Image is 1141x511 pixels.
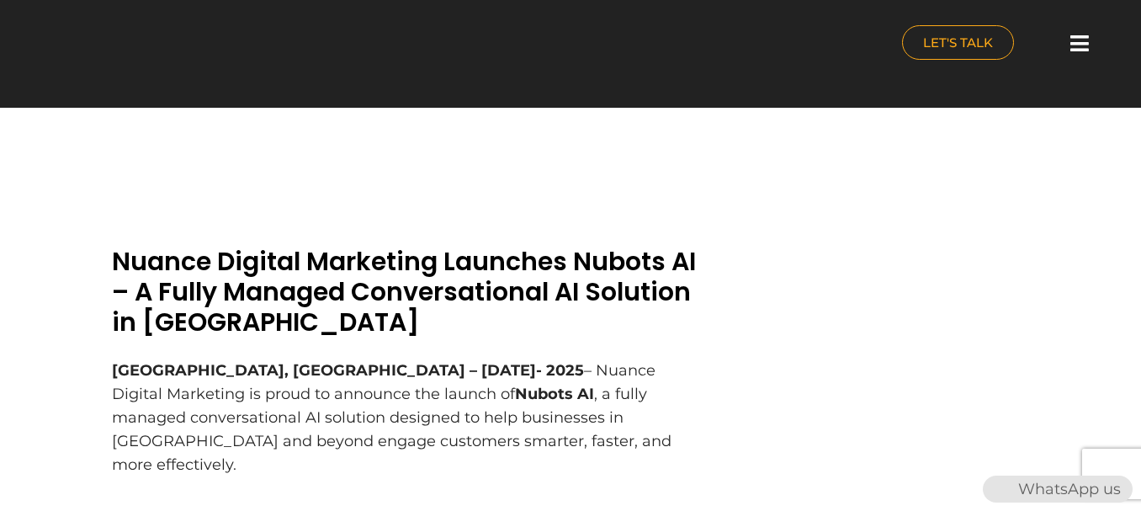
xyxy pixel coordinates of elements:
h2: Nuance Digital Marketing Launches Nubots AI – A Fully Managed Conversational AI Solution in [GEOG... [112,247,709,338]
a: WhatsAppWhatsApp us [983,480,1133,498]
b: Nubots AI [515,385,594,403]
span: LET'S TALK [923,36,993,49]
div: WhatsApp us [983,476,1133,503]
a: LET'S TALK [902,25,1014,60]
img: nuance-qatar_logo [8,8,150,82]
a: nuance-qatar_logo [8,8,562,82]
img: WhatsApp [984,476,1011,503]
b: [GEOGRAPHIC_DATA], [GEOGRAPHIC_DATA] – [DATE]- 2025 [112,361,584,380]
